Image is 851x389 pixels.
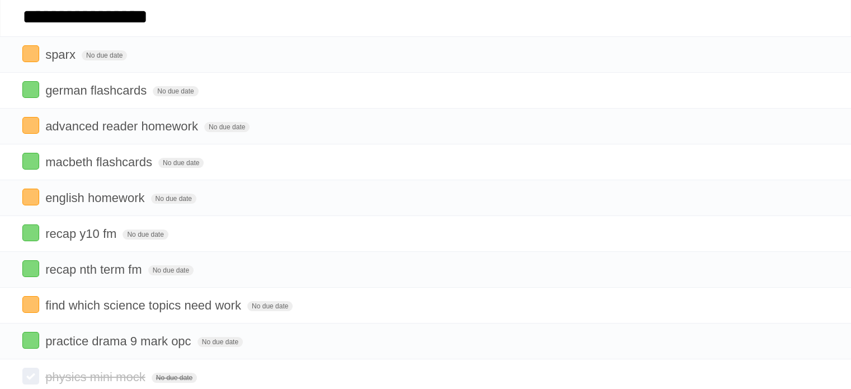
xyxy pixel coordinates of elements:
label: Done [22,296,39,313]
span: recap nth term fm [45,263,144,276]
label: Done [22,81,39,98]
label: Done [22,153,39,170]
label: Done [22,332,39,349]
span: No due date [148,265,194,275]
span: physics mini mock [45,370,148,384]
label: Done [22,189,39,205]
span: No due date [152,373,197,383]
span: No due date [82,50,127,60]
span: No due date [247,301,293,311]
span: find which science topics need work [45,298,244,312]
span: No due date [153,86,198,96]
span: sparx [45,48,78,62]
span: advanced reader homework [45,119,201,133]
span: english homework [45,191,147,205]
span: german flashcards [45,83,149,97]
span: No due date [198,337,243,347]
label: Done [22,224,39,241]
span: recap y10 fm [45,227,119,241]
label: Done [22,45,39,62]
label: Done [22,260,39,277]
label: Done [22,117,39,134]
span: macbeth flashcards [45,155,155,169]
span: No due date [151,194,196,204]
span: No due date [158,158,204,168]
span: practice drama 9 mark opc [45,334,194,348]
span: No due date [123,229,168,240]
label: Done [22,368,39,385]
span: No due date [204,122,250,132]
